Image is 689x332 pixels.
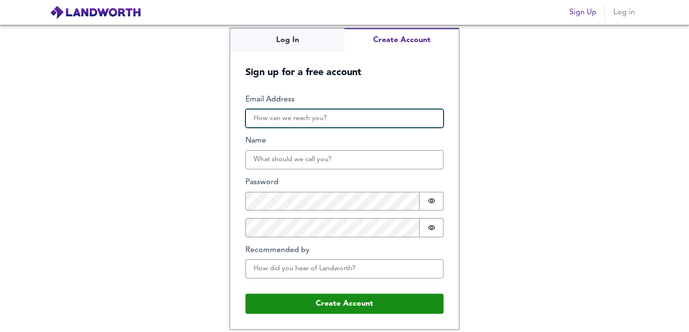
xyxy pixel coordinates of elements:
[245,177,444,188] label: Password
[612,6,635,19] span: Log in
[245,109,444,128] input: How can we reach you?
[420,218,444,237] button: Show password
[245,259,444,278] input: How did you hear of Landworth?
[569,6,597,19] span: Sign Up
[230,52,459,79] h5: Sign up for a free account
[230,28,344,52] button: Log In
[245,294,444,314] button: Create Account
[609,3,639,22] button: Log in
[245,245,444,256] label: Recommended by
[245,94,444,105] label: Email Address
[245,135,444,146] label: Name
[50,5,141,20] img: logo
[245,150,444,169] input: What should we call you?
[344,28,459,52] button: Create Account
[420,192,444,211] button: Show password
[566,3,600,22] button: Sign Up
